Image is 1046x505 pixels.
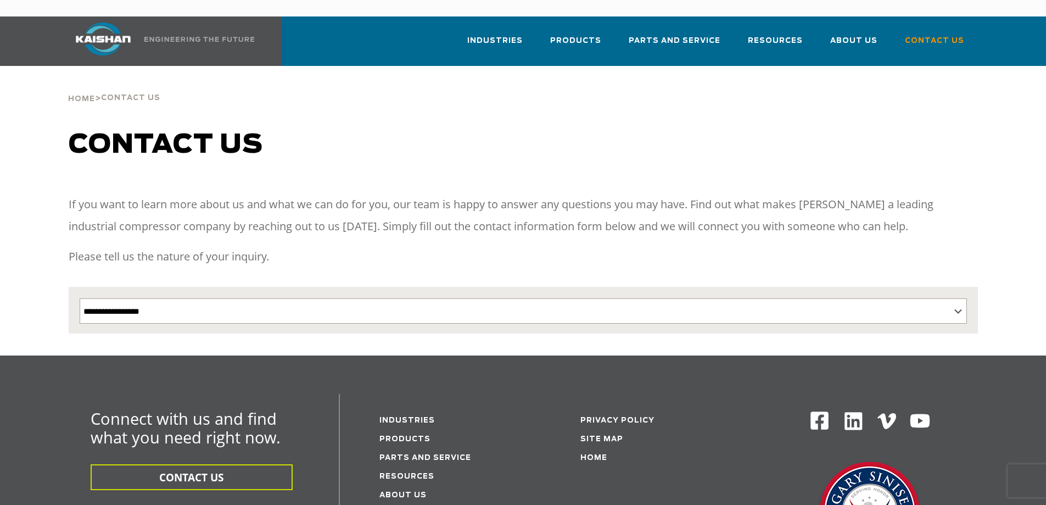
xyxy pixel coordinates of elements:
[62,23,144,56] img: kaishan logo
[580,417,655,424] a: Privacy Policy
[580,436,623,443] a: Site Map
[379,436,430,443] a: Products
[748,35,803,47] span: Resources
[629,35,720,47] span: Parts and Service
[843,410,864,432] img: Linkedin
[379,454,471,462] a: Parts and service
[91,464,293,490] button: CONTACT US
[101,95,160,102] span: Contact Us
[68,96,95,103] span: Home
[748,26,803,64] a: Resources
[877,413,896,429] img: Vimeo
[905,35,964,47] span: Contact Us
[379,417,435,424] a: Industries
[379,473,434,480] a: Resources
[830,35,877,47] span: About Us
[629,26,720,64] a: Parts and Service
[809,410,830,431] img: Facebook
[68,66,160,108] div: >
[467,26,523,64] a: Industries
[68,93,95,103] a: Home
[379,492,427,499] a: About Us
[69,132,263,158] span: Contact us
[909,410,931,432] img: Youtube
[467,35,523,47] span: Industries
[91,408,281,448] span: Connect with us and find what you need right now.
[580,454,607,462] a: Home
[550,26,601,64] a: Products
[830,26,877,64] a: About Us
[905,26,964,64] a: Contact Us
[69,193,978,237] p: If you want to learn more about us and what we can do for you, our team is happy to answer any qu...
[62,16,256,66] a: Kaishan USA
[69,246,978,268] p: Please tell us the nature of your inquiry.
[550,35,601,47] span: Products
[144,37,254,42] img: Engineering the future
